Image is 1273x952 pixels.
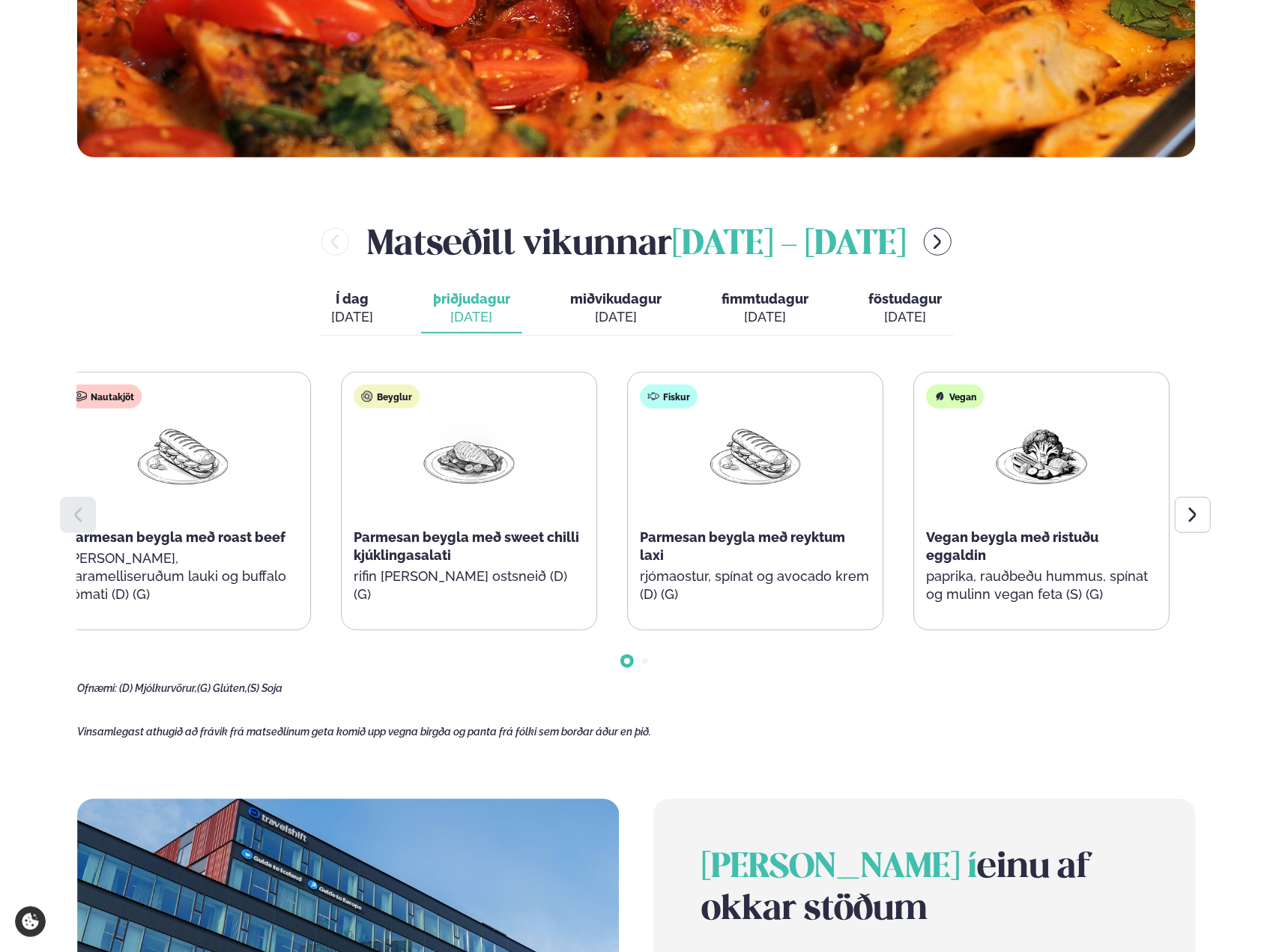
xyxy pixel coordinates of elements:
div: Beyglur [354,385,420,409]
p: rifin [PERSON_NAME] ostsneið (D) (G) [354,567,584,603]
img: Vegan.png [994,421,1089,490]
p: paprika, rauðbeðu hummus, spínat og mulinn vegan feta (S) (G) [926,567,1157,603]
div: Fiskur [640,385,698,409]
span: fimmtudagur [722,291,808,307]
img: Panini.png [707,421,803,490]
span: Í dag [331,290,373,308]
h2: Matseðill vikunnar [367,217,906,266]
div: [DATE] [722,308,808,326]
img: fish.svg [647,391,659,403]
button: Í dag [DATE] [319,284,385,334]
span: föstudagur [868,291,942,307]
span: þriðjudagur [433,291,510,307]
img: Vegan.svg [934,391,946,403]
span: [PERSON_NAME] í [701,852,977,885]
span: (S) Soja [247,682,282,694]
div: Nautakjöt [67,385,142,409]
h2: einu af okkar stöðum [701,847,1148,931]
span: Ofnæmi: [77,682,117,694]
span: Go to slide 2 [642,658,648,664]
span: miðvikudagur [570,291,662,307]
p: rjómaostur, spínat og avocado krem (D) (G) [640,567,871,603]
div: [DATE] [868,308,942,326]
button: menu-btn-right [924,228,952,256]
span: [DATE] - [DATE] [672,229,906,262]
span: Parmesan beygla með reyktum laxi [640,529,845,563]
div: [DATE] [433,308,510,326]
span: Parmesan beygla með sweet chilli kjúklingasalati [354,529,579,563]
button: menu-btn-left [321,228,349,256]
div: [DATE] [331,308,373,326]
span: Vinsamlegast athugið að frávik frá matseðlinum geta komið upp vegna birgða og panta frá fólki sem... [77,726,651,738]
button: föstudagur [DATE] [856,284,954,334]
button: þriðjudagur [DATE] [421,284,522,334]
button: miðvikudagur [DATE] [558,284,674,334]
span: (D) Mjólkurvörur, [119,682,197,694]
a: Cookie settings [15,906,46,937]
button: fimmtudagur [DATE] [710,284,820,334]
img: beef.svg [75,391,87,403]
span: Go to slide 1 [624,658,630,664]
div: Vegan [926,385,984,409]
div: [DATE] [570,308,662,326]
span: Vegan beygla með ristuðu eggaldin [926,529,1098,563]
span: (G) Glúten, [197,682,247,694]
img: bagle-new-16px.svg [361,391,373,403]
img: Chicken-breast.png [421,421,517,490]
span: Parmesan beygla með roast beef [67,529,285,545]
p: [PERSON_NAME], karamelliseruðum lauki og buffalo tómati (D) (G) [67,549,298,603]
img: Panini.png [135,421,231,490]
